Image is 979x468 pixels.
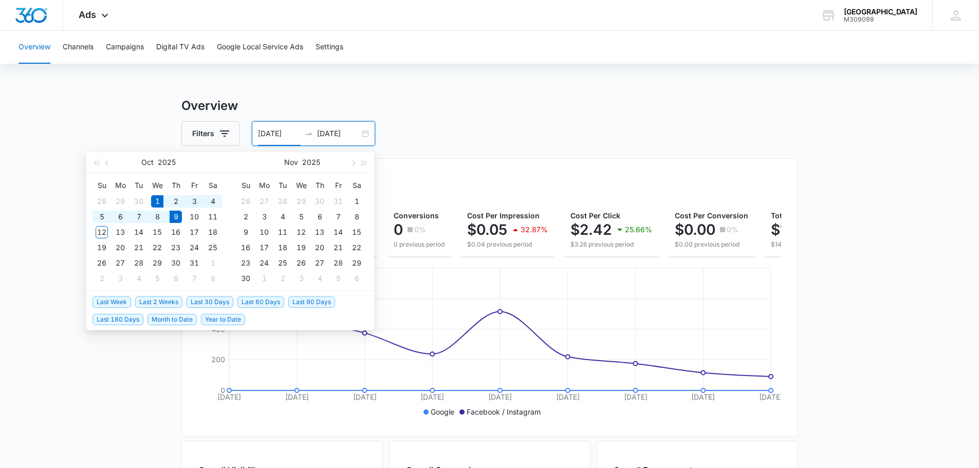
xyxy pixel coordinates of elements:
td: 2025-10-20 [111,240,130,255]
div: 6 [313,211,326,223]
td: 2025-11-26 [292,255,310,271]
td: 2025-12-02 [273,271,292,286]
td: 2025-10-23 [167,240,185,255]
button: Overview [19,31,50,64]
td: 2025-11-10 [255,224,273,240]
td: 2025-11-23 [236,255,255,271]
td: 2025-11-02 [93,271,111,286]
td: 2025-10-28 [130,255,148,271]
div: 15 [350,226,363,238]
span: swap-right [305,129,313,138]
tspan: [DATE] [623,392,647,401]
p: 25.66% [625,226,652,233]
td: 2025-09-28 [93,194,111,209]
input: End date [317,128,360,139]
div: 17 [258,241,270,254]
div: 1 [151,195,163,208]
td: 2025-12-05 [329,271,347,286]
button: Oct [141,152,154,173]
div: 13 [114,226,126,238]
div: 5 [295,211,307,223]
p: 0 previous period [394,240,445,249]
td: 2025-10-06 [111,209,130,224]
div: 19 [96,241,108,254]
tspan: [DATE] [488,392,512,401]
div: 4 [133,272,145,285]
td: 2025-10-26 [93,255,111,271]
div: 15 [151,226,163,238]
th: Mo [111,177,130,194]
td: 2025-10-15 [148,224,167,240]
div: 12 [96,226,108,238]
tspan: 200 [211,355,225,364]
th: Su [93,177,111,194]
td: 2025-11-07 [185,271,204,286]
span: Last 180 Days [93,314,143,325]
div: 23 [170,241,182,254]
div: 12 [295,226,307,238]
td: 2025-11-03 [255,209,273,224]
button: Settings [316,31,343,64]
div: 26 [295,257,307,269]
div: 26 [239,195,252,208]
td: 2025-10-03 [185,194,204,209]
td: 2025-10-31 [185,255,204,271]
td: 2025-11-02 [236,209,255,224]
div: 21 [133,241,145,254]
td: 2025-11-08 [347,209,366,224]
div: 7 [188,272,200,285]
div: 27 [258,195,270,208]
td: 2025-10-21 [130,240,148,255]
div: 1 [258,272,270,285]
td: 2025-11-04 [273,209,292,224]
div: account name [844,8,917,16]
td: 2025-11-08 [204,271,222,286]
div: 6 [114,211,126,223]
td: 2025-11-28 [329,255,347,271]
span: Last Week [93,296,131,308]
td: 2025-10-01 [148,194,167,209]
td: 2025-10-27 [111,255,130,271]
p: $0.00 previous period [675,240,748,249]
span: Last 30 Days [187,296,233,308]
div: 9 [170,211,182,223]
th: Th [310,177,329,194]
p: $0.04 previous period [467,240,548,249]
button: Digital TV Ads [156,31,205,64]
td: 2025-10-16 [167,224,185,240]
tspan: [DATE] [217,392,241,401]
div: 17 [188,226,200,238]
td: 2025-11-13 [310,224,329,240]
tspan: [DATE] [353,392,376,401]
td: 2025-11-04 [130,271,148,286]
td: 2025-10-29 [148,255,167,271]
div: 31 [332,195,344,208]
span: Month to Date [147,314,197,325]
tspan: [DATE] [285,392,308,401]
td: 2025-10-30 [310,194,329,209]
div: 29 [295,195,307,208]
p: $140.24 previous period [771,240,858,249]
td: 2025-10-30 [167,255,185,271]
td: 2025-11-12 [292,224,310,240]
div: 5 [96,211,108,223]
span: Cost Per Click [570,211,620,220]
td: 2025-10-05 [93,209,111,224]
span: to [305,129,313,138]
td: 2025-10-11 [204,209,222,224]
span: Conversions [394,211,439,220]
div: 25 [207,241,219,254]
td: 2025-10-10 [185,209,204,224]
td: 2025-10-04 [204,194,222,209]
td: 2025-11-29 [347,255,366,271]
td: 2025-10-28 [273,194,292,209]
td: 2025-11-03 [111,271,130,286]
div: 18 [276,241,289,254]
span: Cost Per Conversion [675,211,748,220]
td: 2025-10-22 [148,240,167,255]
div: 30 [133,195,145,208]
div: 1 [207,257,219,269]
p: $0.05 [467,221,507,238]
div: 3 [188,195,200,208]
div: 1 [350,195,363,208]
